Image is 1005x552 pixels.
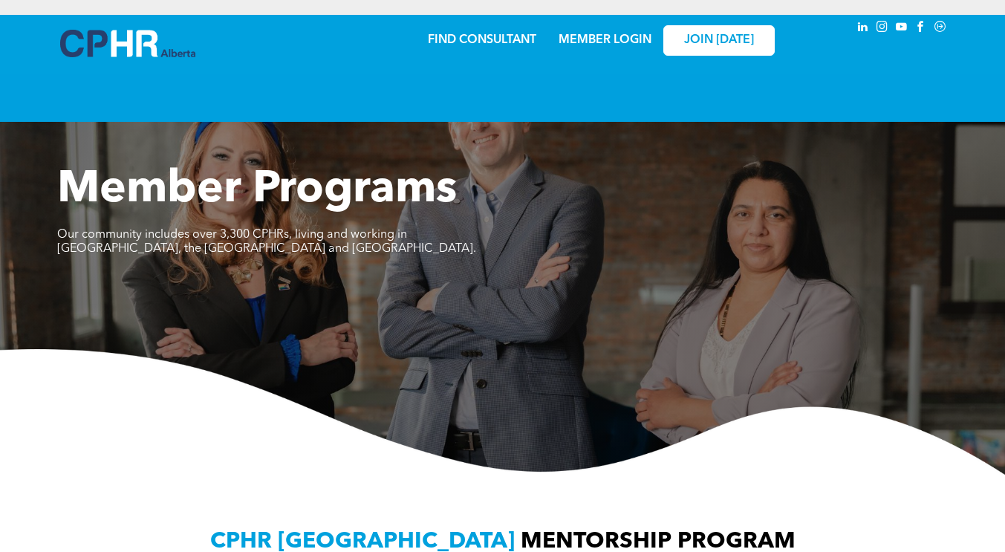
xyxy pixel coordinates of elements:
[663,25,775,56] a: JOIN [DATE]
[894,19,910,39] a: youtube
[855,19,871,39] a: linkedin
[913,19,929,39] a: facebook
[874,19,891,39] a: instagram
[60,30,195,57] img: A blue and white logo for cp alberta
[428,34,536,46] a: FIND CONSULTANT
[57,229,476,255] span: Our community includes over 3,300 CPHRs, living and working in [GEOGRAPHIC_DATA], the [GEOGRAPHIC...
[684,33,754,48] span: JOIN [DATE]
[559,34,651,46] a: MEMBER LOGIN
[932,19,949,39] a: Social network
[57,168,457,212] span: Member Programs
